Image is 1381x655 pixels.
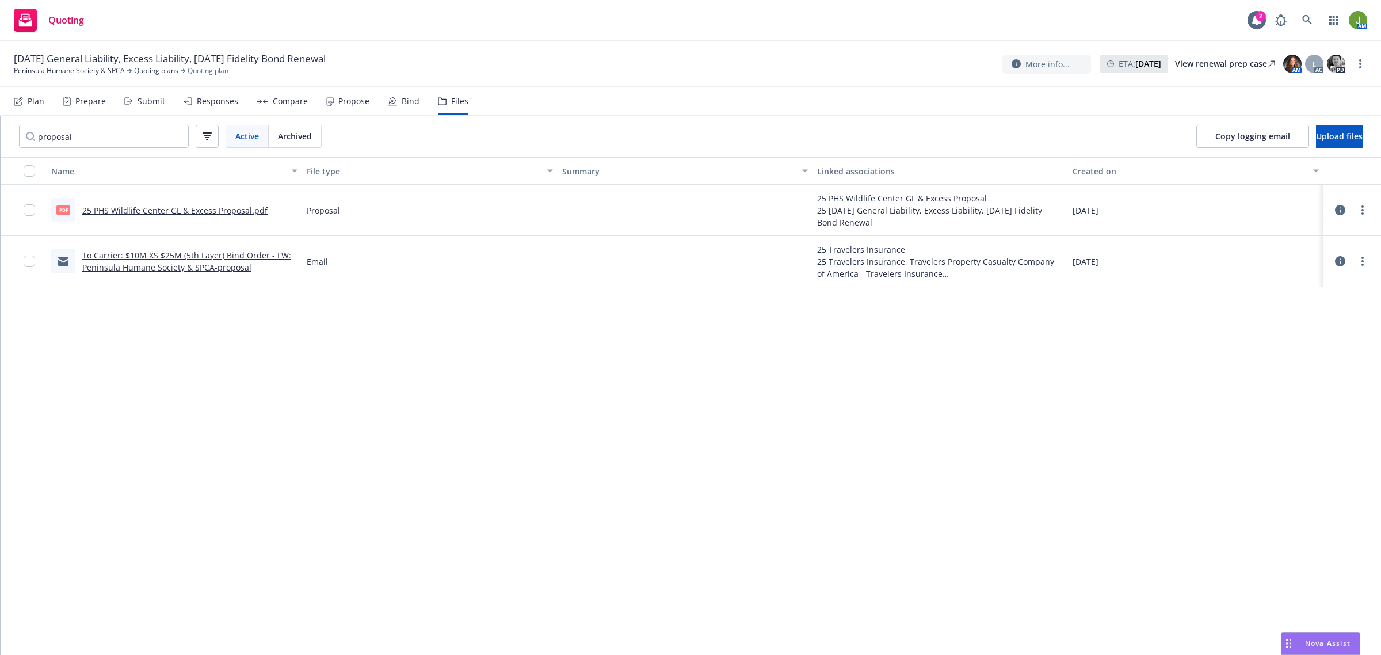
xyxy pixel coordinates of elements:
div: Compare [273,97,308,106]
span: More info... [1025,58,1070,70]
div: Drag to move [1281,633,1296,654]
img: photo [1349,11,1367,29]
span: Proposal [307,204,340,216]
button: File type [302,157,558,185]
div: Bind [402,97,419,106]
div: Name [51,165,285,177]
span: Quoting [48,16,84,25]
div: Created on [1073,165,1306,177]
button: Upload files [1316,125,1363,148]
a: Quoting [9,4,89,36]
button: Summary [558,157,813,185]
div: 25 [DATE] General Liability, Excess Liability, [DATE] Fidelity Bond Renewal [817,204,1063,229]
div: Linked associations [817,165,1063,177]
span: Archived [278,130,312,142]
span: Copy logging email [1215,131,1290,142]
div: Responses [197,97,238,106]
div: File type [307,165,540,177]
a: more [1356,203,1369,217]
div: 25 Travelers Insurance [817,243,1063,256]
div: Propose [338,97,369,106]
a: Switch app [1322,9,1345,32]
span: [DATE] General Liability, Excess Liability, [DATE] Fidelity Bond Renewal [14,52,326,66]
div: 25 PHS Wildlife Center GL & Excess Proposal [817,192,1063,204]
a: Peninsula Humane Society & SPCA [14,66,125,76]
span: ETA : [1119,58,1161,70]
button: Name [47,157,302,185]
span: Upload files [1316,131,1363,142]
span: Email [307,256,328,268]
span: Active [235,130,259,142]
button: Copy logging email [1196,125,1309,148]
button: Created on [1068,157,1323,185]
img: photo [1283,55,1302,73]
div: Plan [28,97,44,106]
span: L [1312,58,1317,70]
strong: [DATE] [1135,58,1161,69]
span: pdf [56,205,70,214]
button: Linked associations [812,157,1068,185]
img: photo [1327,55,1345,73]
input: Select all [24,165,35,177]
div: 2 [1256,11,1266,21]
span: Nova Assist [1305,638,1351,648]
a: To Carrier: $10M XS $25M (5th Layer) Bind Order - FW: Peninsula Humane Society & SPCA-proposal [82,250,291,273]
button: Nova Assist [1281,632,1360,655]
div: Summary [562,165,796,177]
input: Search by keyword... [19,125,189,148]
a: more [1353,57,1367,71]
span: [DATE] [1073,204,1098,216]
a: Search [1296,9,1319,32]
input: Toggle Row Selected [24,204,35,216]
div: 25 Travelers Insurance, Travelers Property Casualty Company of America - Travelers Insurance [817,256,1063,280]
div: Files [451,97,468,106]
div: View renewal prep case [1175,55,1275,73]
button: More info... [1002,55,1091,74]
input: Toggle Row Selected [24,256,35,267]
span: [DATE] [1073,256,1098,268]
span: Quoting plan [188,66,228,76]
div: Submit [138,97,165,106]
a: Report a Bug [1269,9,1292,32]
a: View renewal prep case [1175,55,1275,73]
div: Prepare [75,97,106,106]
a: Quoting plans [134,66,178,76]
a: more [1356,254,1369,268]
a: 25 PHS Wildlife Center GL & Excess Proposal.pdf [82,205,268,216]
